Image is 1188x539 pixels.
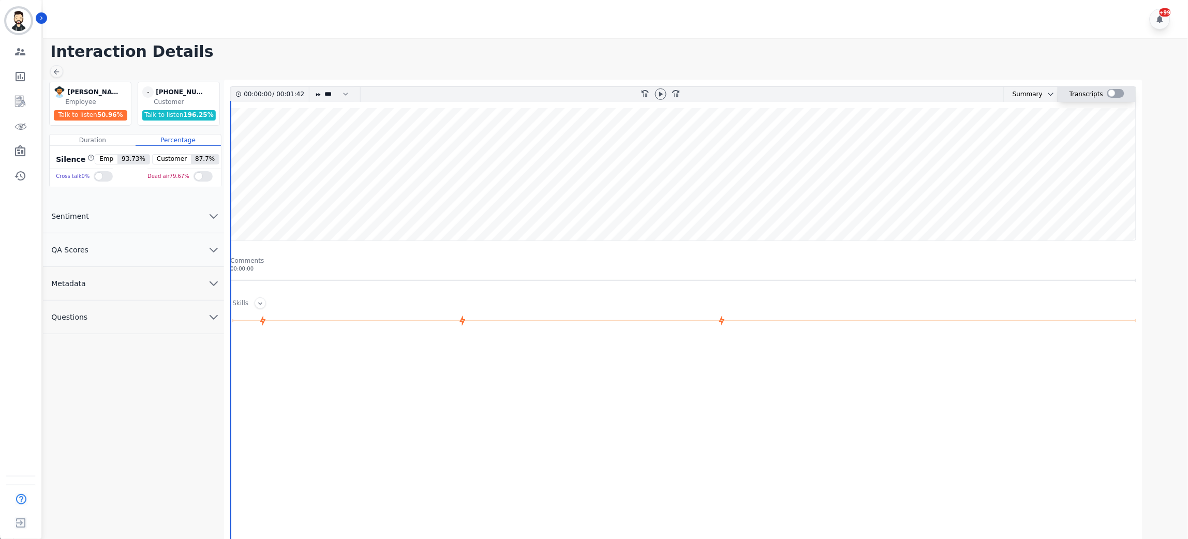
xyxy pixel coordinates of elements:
div: Percentage [136,134,221,146]
div: Comments [230,257,1136,265]
div: 00:00:00 [230,265,1136,273]
div: [PHONE_NUMBER] [156,86,207,98]
button: Metadata chevron down [43,267,224,301]
span: Questions [43,312,96,322]
span: 93.73 % [117,155,150,164]
div: +99 [1160,8,1171,17]
div: 00:01:42 [274,87,303,102]
div: Silence [54,154,95,164]
div: Cross talk 0 % [56,169,90,184]
svg: chevron down [1047,90,1055,98]
div: Customer [154,98,217,106]
div: Transcripts [1070,87,1103,102]
svg: chevron down [207,311,220,323]
div: [PERSON_NAME] [67,86,119,98]
button: Sentiment chevron down [43,200,224,233]
div: Talk to listen [54,110,127,121]
span: QA Scores [43,245,97,255]
div: Dead air 79.67 % [147,169,189,184]
button: chevron down [1043,90,1055,98]
div: / [244,87,307,102]
div: 00:00:00 [244,87,272,102]
div: Skills [232,299,248,309]
span: Customer [153,155,191,164]
img: Bordered avatar [6,8,31,33]
span: 87.7 % [191,155,219,164]
svg: chevron down [207,244,220,256]
span: Emp [95,155,117,164]
span: 50.96 % [97,111,123,118]
span: 196.25 % [184,111,214,118]
div: Talk to listen [142,110,216,121]
span: Sentiment [43,211,97,221]
span: Metadata [43,278,94,289]
button: QA Scores chevron down [43,233,224,267]
div: Employee [65,98,129,106]
svg: chevron down [207,210,220,222]
div: Summary [1004,87,1043,102]
button: Questions chevron down [43,301,224,334]
div: Duration [50,134,135,146]
svg: chevron down [207,277,220,290]
h1: Interaction Details [50,42,1188,61]
span: - [142,86,154,98]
